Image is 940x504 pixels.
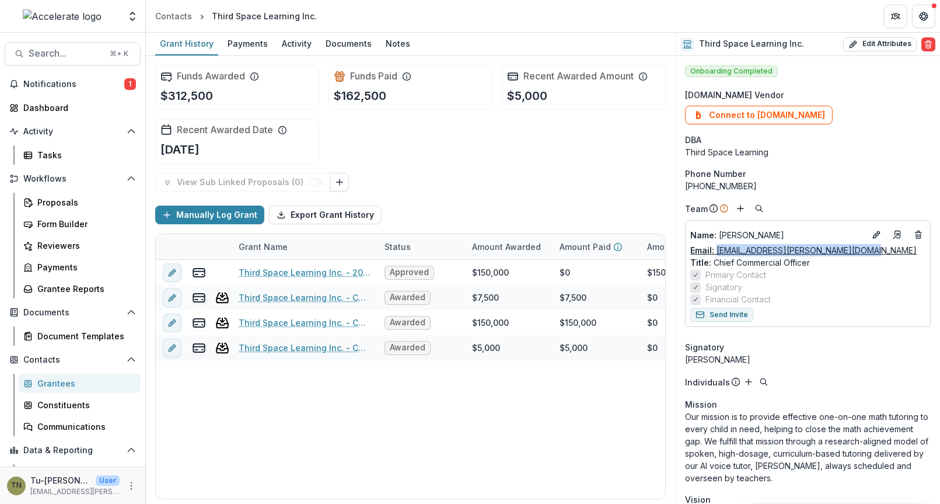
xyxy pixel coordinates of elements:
[685,106,833,124] button: Connect to [DOMAIN_NAME]
[177,124,273,135] h2: Recent Awarded Date
[640,234,728,259] div: Amount Payable
[465,241,548,253] div: Amount Awarded
[23,102,131,114] div: Dashboard
[19,236,141,255] a: Reviewers
[523,71,634,82] h2: Recent Awarded Amount
[472,342,500,354] div: $5,000
[30,474,91,486] p: Tu-[PERSON_NAME]
[212,10,317,22] div: Third Space Learning Inc.
[37,261,131,273] div: Payments
[705,293,771,305] span: Financial Contact
[378,241,418,253] div: Status
[685,411,931,484] p: Our mission is to provide effective one-on-one math tutoring to every child in need, helping to c...
[685,203,708,215] p: Team
[23,446,122,456] span: Data & Reporting
[381,33,415,55] a: Notes
[37,149,131,161] div: Tasks
[390,318,425,328] span: Awarded
[37,218,131,230] div: Form Builder
[37,377,131,390] div: Grantees
[37,330,131,342] div: Document Templates
[124,479,138,493] button: More
[690,230,717,240] span: Name :
[155,35,218,52] div: Grant History
[232,234,378,259] div: Grant Name
[19,145,141,165] a: Tasks
[507,87,547,105] p: $5,000
[19,374,141,393] a: Grantees
[37,399,131,411] div: Constituents
[472,317,509,329] div: $150,000
[5,42,141,65] button: Search...
[5,98,141,117] a: Dashboard
[321,35,376,52] div: Documents
[163,314,181,332] button: edit
[192,266,206,280] button: view-payments
[685,134,701,146] span: DBA
[560,291,586,304] div: $7,500
[690,256,925,269] p: Chief Commercial Officer
[560,241,611,253] p: Amount Paid
[163,263,181,282] button: edit
[23,308,122,318] span: Documents
[921,37,935,51] button: Delete
[37,420,131,433] div: Communications
[647,241,714,253] p: Amount Payable
[192,341,206,355] button: view-payments
[19,326,141,346] a: Document Templates
[23,174,122,184] span: Workflows
[155,173,331,192] button: View Sub Linked Proposals (0)
[553,234,640,259] div: Amount Paid
[192,316,206,330] button: view-payments
[163,289,181,307] button: edit
[124,5,141,28] button: Open entity switcher
[5,303,141,322] button: Open Documents
[277,35,316,52] div: Activity
[685,65,778,77] span: Onboarding Completed
[869,228,883,242] button: Edit
[19,464,141,484] a: Dashboard
[23,79,124,89] span: Notifications
[647,291,658,304] div: $0
[685,398,717,411] span: Mission
[560,266,570,279] div: $0
[690,244,917,256] a: Email: [EMAIL_ADDRESS][PERSON_NAME][DOMAIN_NAME]
[19,193,141,212] a: Proposals
[96,475,120,486] p: User
[269,206,382,224] button: Export Grant History
[5,75,141,93] button: Notifications1
[155,33,218,55] a: Grant History
[19,417,141,436] a: Communications
[239,291,371,304] a: Third Space Learning Inc. - Community of Practice - 2
[699,39,804,49] h2: Third Space Learning Inc.
[685,376,730,388] p: Individuals
[465,234,553,259] div: Amount Awarded
[560,342,588,354] div: $5,000
[37,239,131,252] div: Reviewers
[685,180,931,192] div: [PHONE_NUMBER]
[647,266,684,279] div: $150,000
[239,342,371,354] a: Third Space Learning Inc. - Community of Practice - 1
[5,122,141,141] button: Open Activity
[911,228,925,242] button: Deletes
[5,350,141,369] button: Open Contacts
[223,35,272,52] div: Payments
[752,201,766,215] button: Search
[160,141,200,158] p: [DATE]
[690,229,865,241] p: [PERSON_NAME]
[381,35,415,52] div: Notes
[192,291,206,305] button: view-payments
[151,8,322,25] nav: breadcrumb
[843,37,917,51] button: Edit Attributes
[390,293,425,303] span: Awarded
[647,342,658,354] div: $0
[11,482,22,489] div: Tu-Quyen Nguyen
[107,47,131,60] div: ⌘ + K
[330,173,349,192] button: Link Grants
[163,339,181,357] button: edit
[690,308,753,322] button: Send Invite
[277,33,316,55] a: Activity
[239,317,371,329] a: Third Space Learning Inc. - Call to Effective Action - 1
